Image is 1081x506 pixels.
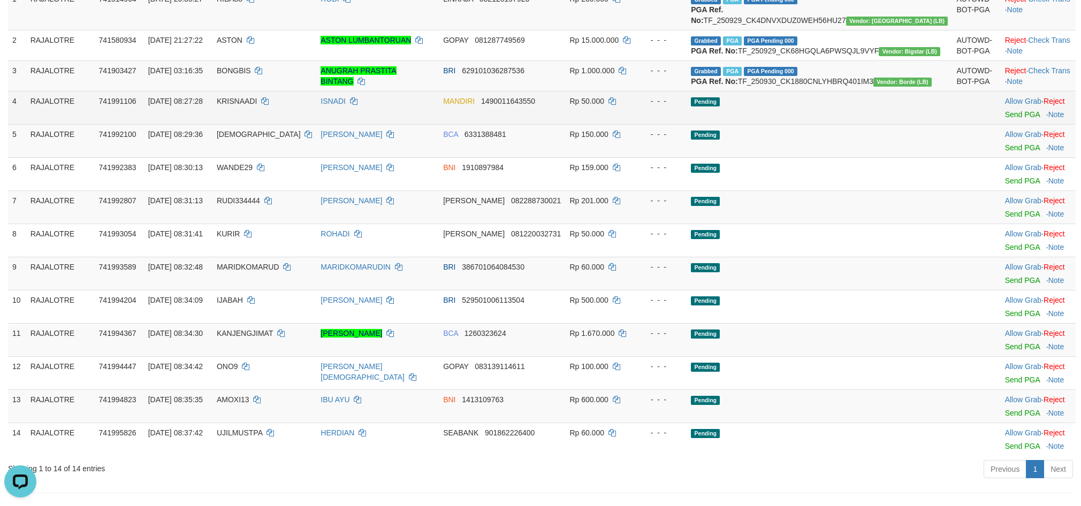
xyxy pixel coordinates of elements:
span: · [1005,229,1044,238]
span: · [1005,196,1044,205]
a: Reject [1044,263,1065,271]
span: Pending [691,97,720,106]
span: 741995826 [99,428,136,437]
div: - - - [639,427,682,438]
span: Rp 1.000.000 [569,66,614,75]
span: BCA [443,130,458,139]
a: [PERSON_NAME] [321,163,382,172]
a: ANUGRAH PRASTITA BINTANG [321,66,396,86]
span: Rp 60.000 [569,263,604,271]
td: · [1001,190,1076,224]
span: Pending [691,429,720,438]
div: - - - [639,129,682,140]
span: Copy 1260323624 to clipboard [465,329,506,338]
div: - - - [639,394,682,405]
td: 3 [8,60,26,91]
a: Allow Grab [1005,296,1041,304]
span: Pending [691,230,720,239]
span: [DATE] 08:34:30 [148,329,203,338]
span: Rp 50.000 [569,229,604,238]
a: Allow Grab [1005,130,1041,139]
a: Note [1048,309,1064,318]
a: MARIDKOMARUDIN [321,263,391,271]
a: Note [1048,110,1064,119]
a: Reject [1044,395,1065,404]
td: RAJALOTRE [26,91,95,124]
span: KURIR [217,229,240,238]
span: BRI [443,296,455,304]
a: Note [1007,5,1023,14]
td: 2 [8,30,26,60]
span: BONGBIS [217,66,251,75]
a: Note [1048,143,1064,152]
td: 6 [8,157,26,190]
a: Allow Grab [1005,428,1041,437]
span: Copy 1910897984 to clipboard [462,163,504,172]
a: Previous [984,460,1026,478]
span: [DATE] 08:31:41 [148,229,203,238]
a: Send PGA [1005,442,1040,450]
span: Pending [691,396,720,405]
a: Allow Grab [1005,97,1041,105]
span: 741993054 [99,229,136,238]
td: 4 [8,91,26,124]
td: AUTOWD-BOT-PGA [952,60,1000,91]
div: Showing 1 to 14 of 14 entries [8,459,443,474]
span: Marked by bbuasiong [723,67,742,76]
span: ASTON [217,36,242,44]
span: Copy 083139114611 to clipboard [475,362,524,371]
span: BCA [443,329,458,338]
span: WANDE29 [217,163,253,172]
span: GOPAY [443,362,468,371]
span: · [1005,395,1044,404]
a: Reject [1044,428,1065,437]
span: Rp 60.000 [569,428,604,437]
td: RAJALOTRE [26,423,95,456]
span: [DATE] 08:35:35 [148,395,203,404]
td: 10 [8,290,26,323]
span: · [1005,329,1044,338]
a: Note [1048,375,1064,384]
td: · [1001,257,1076,290]
span: KANJENGJIMAT [217,329,273,338]
div: - - - [639,262,682,272]
a: [PERSON_NAME][DEMOGRAPHIC_DATA] [321,362,405,381]
a: Note [1048,210,1064,218]
span: [DATE] 08:37:42 [148,428,203,437]
div: - - - [639,361,682,372]
div: - - - [639,328,682,339]
span: UJILMUSTPA [217,428,262,437]
span: [DATE] 08:32:48 [148,263,203,271]
td: · · [1001,30,1076,60]
span: BRI [443,263,455,271]
td: 14 [8,423,26,456]
span: · [1005,362,1044,371]
a: Allow Grab [1005,263,1041,271]
a: Reject [1044,296,1065,304]
span: Pending [691,263,720,272]
a: Check Trans [1028,36,1070,44]
span: Vendor URL: https://dashboard.q2checkout.com/secure [879,47,940,56]
span: 741992807 [99,196,136,205]
td: · [1001,323,1076,356]
span: [DATE] 03:16:35 [148,66,203,75]
a: ISNADI [321,97,346,105]
a: Note [1048,342,1064,351]
a: Note [1048,442,1064,450]
span: 741993589 [99,263,136,271]
span: PGA Pending [744,67,797,76]
a: Allow Grab [1005,362,1041,371]
td: · [1001,389,1076,423]
span: · [1005,296,1044,304]
span: Pending [691,131,720,140]
span: Copy 081287749569 to clipboard [475,36,524,44]
span: Vendor URL: https://dashboard.q2checkout.com/secure [873,78,932,87]
td: TF_250929_CK68HGQLA6PWSQJL9VYF [687,30,952,60]
a: Send PGA [1005,177,1040,185]
td: · [1001,224,1076,257]
a: Allow Grab [1005,163,1041,172]
a: Allow Grab [1005,229,1041,238]
span: SEABANK [443,428,478,437]
span: Copy 629101036287536 to clipboard [462,66,524,75]
a: Send PGA [1005,309,1040,318]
